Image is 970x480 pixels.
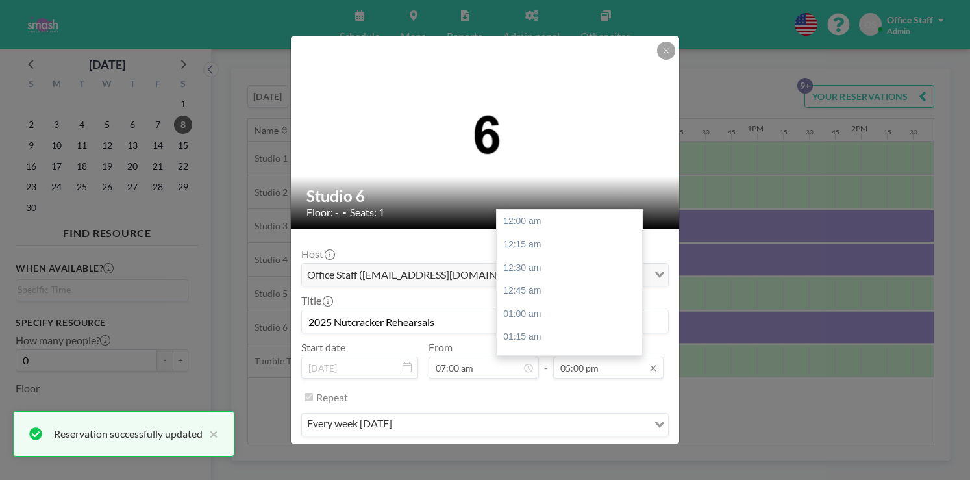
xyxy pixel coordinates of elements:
[301,294,332,307] label: Title
[302,414,668,436] div: Search for option
[544,346,548,374] span: -
[305,416,395,433] span: every week [DATE]
[305,266,540,283] span: Office Staff ([EMAIL_ADDRESS][DOMAIN_NAME])
[306,186,665,206] h2: Studio 6
[342,208,347,218] span: •
[429,341,453,354] label: From
[301,341,345,354] label: Start date
[497,233,642,257] div: 12:15 am
[316,391,348,404] label: Repeat
[396,416,647,433] input: Search for option
[302,264,668,286] div: Search for option
[497,303,642,326] div: 01:00 am
[350,206,384,219] span: Seats: 1
[203,426,218,442] button: close
[497,279,642,303] div: 12:45 am
[54,426,203,442] div: Reservation successfully updated
[302,310,668,333] input: (No title)
[497,349,642,372] div: 01:30 am
[497,257,642,280] div: 12:30 am
[497,210,642,233] div: 12:00 am
[301,247,334,260] label: Host
[291,101,680,164] img: 537.png
[497,325,642,349] div: 01:15 am
[306,206,339,219] span: Floor: -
